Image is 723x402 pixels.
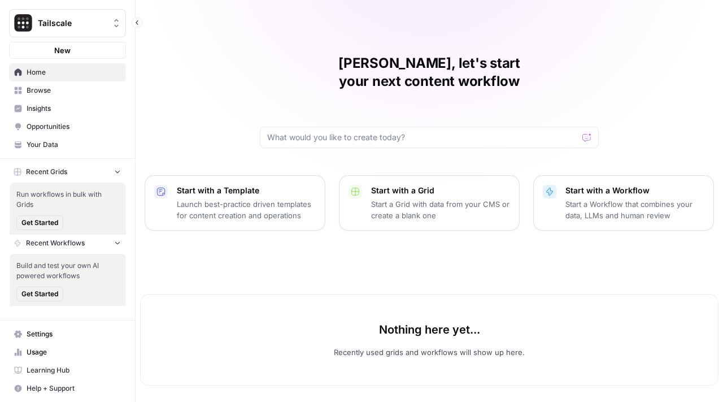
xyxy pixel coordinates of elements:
[267,132,578,143] input: What would you like to create today?
[9,63,126,81] a: Home
[177,185,316,196] p: Start with a Template
[9,42,126,59] button: New
[27,85,121,96] span: Browse
[38,18,106,29] span: Tailscale
[16,287,63,301] button: Get Started
[26,238,85,248] span: Recent Workflows
[21,289,58,299] span: Get Started
[21,218,58,228] span: Get Started
[565,198,704,221] p: Start a Workflow that combines your data, LLMs and human review
[9,118,126,136] a: Opportunities
[9,136,126,154] a: Your Data
[27,122,121,132] span: Opportunities
[9,325,126,343] a: Settings
[565,185,704,196] p: Start with a Workflow
[54,45,71,56] span: New
[13,13,33,33] img: Tailscale Logo
[9,235,126,252] button: Recent Workflows
[27,329,121,339] span: Settings
[9,379,126,397] button: Help + Support
[177,198,316,221] p: Launch best-practice driven templates for content creation and operations
[9,100,126,118] a: Insights
[27,365,121,375] span: Learning Hub
[145,175,325,231] button: Start with a TemplateLaunch best-practice driven templates for content creation and operations
[9,9,126,37] button: Workspace: Tailscale
[9,343,126,361] a: Usage
[9,81,126,100] a: Browse
[339,175,520,231] button: Start with a GridStart a Grid with data from your CMS or create a blank one
[9,163,126,180] button: Recent Grids
[27,140,121,150] span: Your Data
[27,383,121,394] span: Help + Support
[16,261,119,281] span: Build and test your own AI powered workflows
[371,185,510,196] p: Start with a Grid
[379,322,480,338] p: Nothing here yet...
[334,347,525,358] p: Recently used grids and workflows will show up here.
[9,361,126,379] a: Learning Hub
[27,67,121,77] span: Home
[16,215,63,230] button: Get Started
[533,175,714,231] button: Start with a WorkflowStart a Workflow that combines your data, LLMs and human review
[27,103,121,114] span: Insights
[27,347,121,357] span: Usage
[371,198,510,221] p: Start a Grid with data from your CMS or create a blank one
[16,189,119,210] span: Run workflows in bulk with Grids
[26,167,67,177] span: Recent Grids
[260,54,599,90] h1: [PERSON_NAME], let's start your next content workflow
